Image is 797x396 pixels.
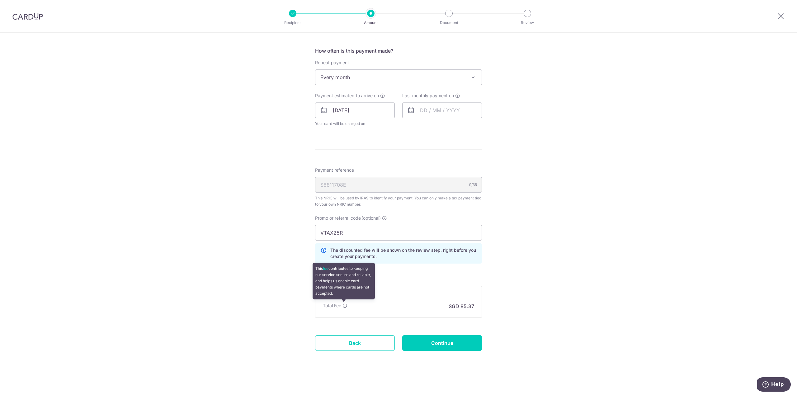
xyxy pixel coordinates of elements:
div: 9/35 [469,182,477,188]
p: Amount [348,20,394,26]
p: The discounted fee will be shown on the review step, right before you create your payments. [330,247,477,260]
p: Recipient [270,20,316,26]
a: fee [323,266,328,271]
span: Payment reference [315,167,354,173]
span: (optional) [361,215,381,221]
span: Every month [315,70,482,85]
p: Review [504,20,550,26]
span: Promo or referral code [315,215,361,221]
input: Continue [402,335,482,351]
label: Repeat payment [315,60,349,66]
span: Payment estimated to arrive on [315,93,379,99]
a: Back [315,335,395,351]
p: Document [426,20,472,26]
img: CardUp [12,12,43,20]
input: DD / MM / YYYY [402,103,482,118]
input: DD / MM / YYYY [315,103,395,118]
iframe: Opens a widget where you can find more information [757,377,791,393]
span: Last monthly payment on [402,93,454,99]
p: SGD 85.37 [449,303,474,310]
div: This NRIC will be used by IRAS to identify your payment. You can only make a tax payment tied to ... [315,195,482,208]
div: This contributes to keeping our service secure and reliable, and helps us enable card payments wh... [313,263,375,299]
p: Total Fee [323,303,341,309]
span: Every month [315,69,482,85]
h5: Fee summary [323,291,474,298]
span: Your card will be charged on [315,121,395,127]
h5: How often is this payment made? [315,47,482,55]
